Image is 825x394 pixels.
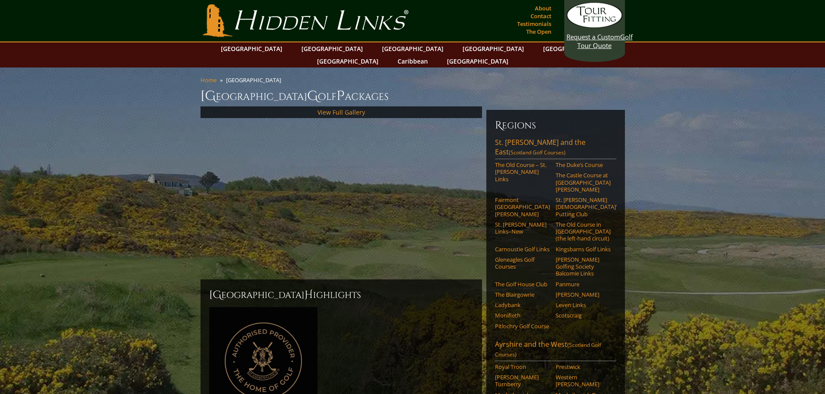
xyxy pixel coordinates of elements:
[533,2,553,14] a: About
[201,87,625,105] h1: [GEOGRAPHIC_DATA] olf ackages
[495,246,550,253] a: Carnoustie Golf Links
[495,341,601,358] span: (Scotland Golf Courses)
[566,32,620,41] span: Request a Custom
[458,42,528,55] a: [GEOGRAPHIC_DATA]
[556,363,611,370] a: Prestwick
[556,256,611,277] a: [PERSON_NAME] Golfing Society Balcomie Links
[495,323,550,330] a: Pitlochry Golf Course
[336,87,345,105] span: P
[539,42,609,55] a: [GEOGRAPHIC_DATA]
[495,291,550,298] a: The Blairgowrie
[495,138,616,159] a: St. [PERSON_NAME] and the East(Scotland Golf Courses)
[556,301,611,308] a: Leven Links
[307,87,318,105] span: G
[443,55,513,67] a: [GEOGRAPHIC_DATA]
[495,221,550,235] a: St. [PERSON_NAME] Links–New
[515,18,553,30] a: Testimonials
[556,281,611,288] a: Panmure
[556,172,611,193] a: The Castle Course at [GEOGRAPHIC_DATA][PERSON_NAME]
[217,42,287,55] a: [GEOGRAPHIC_DATA]
[495,119,616,132] h6: Regions
[226,76,285,84] li: [GEOGRAPHIC_DATA]
[297,42,367,55] a: [GEOGRAPHIC_DATA]
[566,2,623,50] a: Request a CustomGolf Tour Quote
[495,196,550,218] a: Fairmont [GEOGRAPHIC_DATA][PERSON_NAME]
[393,55,432,67] a: Caribbean
[378,42,448,55] a: [GEOGRAPHIC_DATA]
[495,281,550,288] a: The Golf House Club
[556,291,611,298] a: [PERSON_NAME]
[495,301,550,308] a: Ladybank
[209,288,473,302] h2: [GEOGRAPHIC_DATA] ighlights
[509,149,566,156] span: (Scotland Golf Courses)
[556,312,611,319] a: Scotscraig
[556,161,611,168] a: The Duke’s Course
[495,256,550,270] a: Gleneagles Golf Courses
[524,26,553,38] a: The Open
[556,221,611,242] a: The Old Course in [GEOGRAPHIC_DATA] (the left-hand circuit)
[495,363,550,370] a: Royal Troon
[313,55,383,67] a: [GEOGRAPHIC_DATA]
[495,340,616,361] a: Ayrshire and the West(Scotland Golf Courses)
[495,312,550,319] a: Monifieth
[495,161,550,183] a: The Old Course – St. [PERSON_NAME] Links
[201,76,217,84] a: Home
[317,108,365,116] a: View Full Gallery
[528,10,553,22] a: Contact
[556,374,611,388] a: Western [PERSON_NAME]
[304,288,313,302] span: H
[556,246,611,253] a: Kingsbarns Golf Links
[495,374,550,388] a: [PERSON_NAME] Turnberry
[556,196,611,218] a: St. [PERSON_NAME] [DEMOGRAPHIC_DATA]’ Putting Club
